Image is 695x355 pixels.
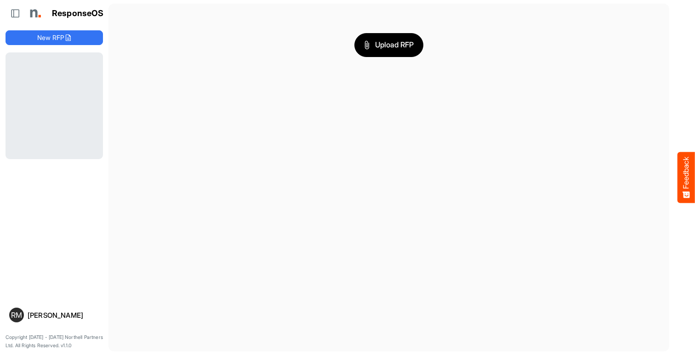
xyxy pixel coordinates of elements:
[52,9,104,18] h1: ResponseOS
[6,30,103,45] button: New RFP
[6,52,103,159] div: Loading...
[11,311,22,319] span: RM
[364,39,414,51] span: Upload RFP
[354,33,423,57] button: Upload RFP
[25,4,44,23] img: Northell
[678,152,695,203] button: Feedback
[28,312,99,319] div: [PERSON_NAME]
[6,333,103,349] p: Copyright [DATE] - [DATE] Northell Partners Ltd. All Rights Reserved. v1.1.0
